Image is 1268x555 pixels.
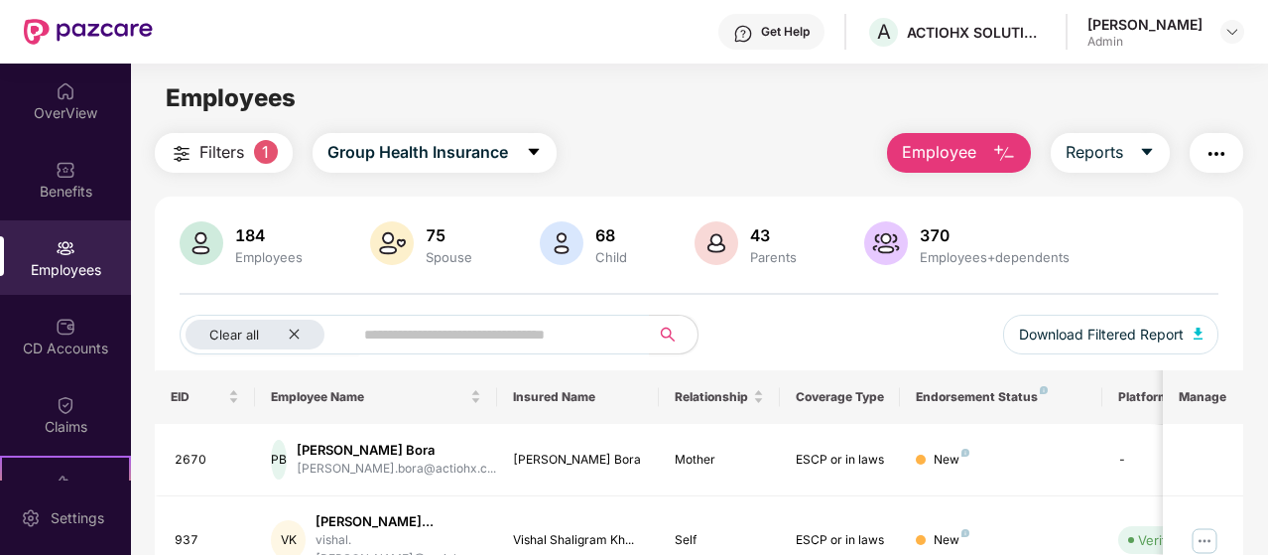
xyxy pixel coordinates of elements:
div: [PERSON_NAME] Bora [297,441,496,460]
img: svg+xml;base64,PHN2ZyB4bWxucz0iaHR0cDovL3d3dy53My5vcmcvMjAwMC9zdmciIHdpZHRoPSI4IiBoZWlnaHQ9IjgiIH... [961,449,969,457]
span: A [877,20,891,44]
div: Settings [45,508,110,528]
button: search [649,315,698,354]
div: Get Help [761,24,810,40]
span: Clear all [209,327,259,343]
button: Clear allclose [180,315,360,354]
div: ESCP or in laws [796,531,885,550]
div: Employees+dependents [916,249,1074,265]
button: Download Filtered Report [1003,315,1219,354]
div: [PERSON_NAME] Bora [513,451,643,470]
img: svg+xml;base64,PHN2ZyBpZD0iRW1wbG95ZWVzIiB4bWxucz0iaHR0cDovL3d3dy53My5vcmcvMjAwMC9zdmciIHdpZHRoPS... [56,238,75,258]
button: Group Health Insurancecaret-down [313,133,557,173]
th: Insured Name [497,370,659,424]
span: search [649,327,688,343]
div: [PERSON_NAME] [1087,15,1203,34]
button: Employee [887,133,1031,173]
div: [PERSON_NAME]... [316,512,481,531]
img: svg+xml;base64,PHN2ZyBpZD0iRHJvcGRvd24tMzJ4MzIiIHhtbG5zPSJodHRwOi8vd3d3LnczLm9yZy8yMDAwL3N2ZyIgd2... [1224,24,1240,40]
img: svg+xml;base64,PHN2ZyBpZD0iQmVuZWZpdHMiIHhtbG5zPSJodHRwOi8vd3d3LnczLm9yZy8yMDAwL3N2ZyIgd2lkdGg9Ij... [56,160,75,180]
div: ACTIOHX SOLUTIONS PRIVATE LIMITED [907,23,1046,42]
div: 68 [591,225,631,245]
span: Group Health Insurance [327,140,508,165]
span: Relationship [675,389,749,405]
span: close [288,328,301,341]
img: svg+xml;base64,PHN2ZyB4bWxucz0iaHR0cDovL3d3dy53My5vcmcvMjAwMC9zdmciIHhtbG5zOnhsaW5rPSJodHRwOi8vd3... [540,221,583,265]
img: svg+xml;base64,PHN2ZyB4bWxucz0iaHR0cDovL3d3dy53My5vcmcvMjAwMC9zdmciIHhtbG5zOnhsaW5rPSJodHRwOi8vd3... [1194,328,1204,340]
span: caret-down [526,144,542,162]
div: PB [271,440,287,480]
img: svg+xml;base64,PHN2ZyBpZD0iQ2xhaW0iIHhtbG5zPSJodHRwOi8vd3d3LnczLm9yZy8yMDAwL3N2ZyIgd2lkdGg9IjIwIi... [56,395,75,415]
img: svg+xml;base64,PHN2ZyB4bWxucz0iaHR0cDovL3d3dy53My5vcmcvMjAwMC9zdmciIHdpZHRoPSIyMSIgaGVpZ2h0PSIyMC... [56,474,75,493]
div: 937 [175,531,240,550]
span: EID [171,389,225,405]
span: Employees [166,83,296,112]
img: svg+xml;base64,PHN2ZyB4bWxucz0iaHR0cDovL3d3dy53My5vcmcvMjAwMC9zdmciIHdpZHRoPSI4IiBoZWlnaHQ9IjgiIH... [961,529,969,537]
img: New Pazcare Logo [24,19,153,45]
img: svg+xml;base64,PHN2ZyBpZD0iSG9tZSIgeG1sbnM9Imh0dHA6Ly93d3cudzMub3JnLzIwMDAvc3ZnIiB3aWR0aD0iMjAiIG... [56,81,75,101]
img: svg+xml;base64,PHN2ZyB4bWxucz0iaHR0cDovL3d3dy53My5vcmcvMjAwMC9zdmciIHhtbG5zOnhsaW5rPSJodHRwOi8vd3... [864,221,908,265]
div: Mother [675,451,764,470]
div: Verified [1138,530,1186,550]
th: Relationship [659,370,780,424]
img: svg+xml;base64,PHN2ZyB4bWxucz0iaHR0cDovL3d3dy53My5vcmcvMjAwMC9zdmciIHhtbG5zOnhsaW5rPSJodHRwOi8vd3... [992,142,1016,166]
div: Vishal Shaligram Kh... [513,531,643,550]
img: svg+xml;base64,PHN2ZyB4bWxucz0iaHR0cDovL3d3dy53My5vcmcvMjAwMC9zdmciIHhtbG5zOnhsaW5rPSJodHRwOi8vd3... [370,221,414,265]
th: Manage [1163,370,1243,424]
div: Platform Status [1118,389,1227,405]
div: Endorsement Status [916,389,1085,405]
div: 75 [422,225,476,245]
span: Employee Name [271,389,466,405]
th: Employee Name [255,370,497,424]
div: Employees [231,249,307,265]
div: Parents [746,249,801,265]
button: Filters1 [155,133,293,173]
div: 370 [916,225,1074,245]
div: Spouse [422,249,476,265]
span: Download Filtered Report [1019,324,1184,346]
img: svg+xml;base64,PHN2ZyB4bWxucz0iaHR0cDovL3d3dy53My5vcmcvMjAwMC9zdmciIHhtbG5zOnhsaW5rPSJodHRwOi8vd3... [695,221,738,265]
img: svg+xml;base64,PHN2ZyB4bWxucz0iaHR0cDovL3d3dy53My5vcmcvMjAwMC9zdmciIHdpZHRoPSI4IiBoZWlnaHQ9IjgiIH... [1040,386,1048,394]
img: svg+xml;base64,PHN2ZyBpZD0iQ0RfQWNjb3VudHMiIGRhdGEtbmFtZT0iQ0QgQWNjb3VudHMiIHhtbG5zPSJodHRwOi8vd3... [56,317,75,337]
img: svg+xml;base64,PHN2ZyB4bWxucz0iaHR0cDovL3d3dy53My5vcmcvMjAwMC9zdmciIHhtbG5zOnhsaW5rPSJodHRwOi8vd3... [180,221,223,265]
span: Reports [1066,140,1123,165]
img: svg+xml;base64,PHN2ZyB4bWxucz0iaHR0cDovL3d3dy53My5vcmcvMjAwMC9zdmciIHdpZHRoPSIyNCIgaGVpZ2h0PSIyNC... [1205,142,1228,166]
div: New [934,451,969,470]
div: 2670 [175,451,240,470]
th: Coverage Type [780,370,901,424]
div: 43 [746,225,801,245]
td: - [1102,424,1243,496]
span: caret-down [1139,144,1155,162]
span: Employee [902,140,976,165]
img: svg+xml;base64,PHN2ZyB4bWxucz0iaHR0cDovL3d3dy53My5vcmcvMjAwMC9zdmciIHdpZHRoPSIyNCIgaGVpZ2h0PSIyNC... [170,142,193,166]
div: New [934,531,969,550]
span: 1 [254,140,278,164]
div: Admin [1087,34,1203,50]
div: Self [675,531,764,550]
button: Reportscaret-down [1051,133,1170,173]
div: Child [591,249,631,265]
div: ESCP or in laws [796,451,885,470]
img: svg+xml;base64,PHN2ZyBpZD0iU2V0dGluZy0yMHgyMCIgeG1sbnM9Imh0dHA6Ly93d3cudzMub3JnLzIwMDAvc3ZnIiB3aW... [21,508,41,528]
div: 184 [231,225,307,245]
div: [PERSON_NAME].bora@actiohx.c... [297,460,496,479]
th: EID [155,370,256,424]
img: svg+xml;base64,PHN2ZyBpZD0iSGVscC0zMngzMiIgeG1sbnM9Imh0dHA6Ly93d3cudzMub3JnLzIwMDAvc3ZnIiB3aWR0aD... [733,24,753,44]
span: Filters [199,140,244,165]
